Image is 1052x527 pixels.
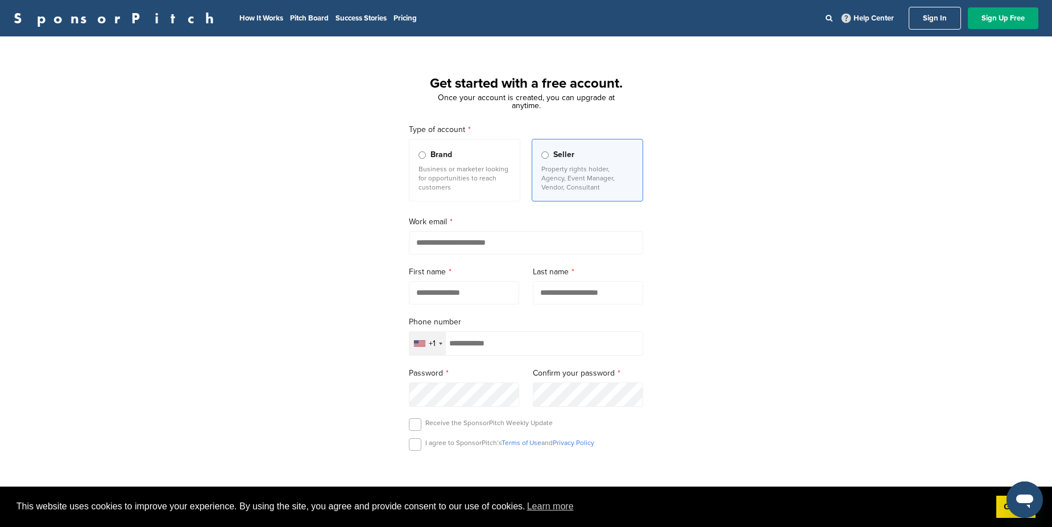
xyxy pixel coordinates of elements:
a: How It Works [239,14,283,23]
a: dismiss cookie message [996,496,1036,518]
div: Selected country [409,332,446,355]
a: Sign In [909,7,961,30]
label: Phone number [409,316,643,328]
span: Once your account is created, you can upgrade at anytime. [438,93,615,110]
span: This website uses cookies to improve your experience. By using the site, you agree and provide co... [16,498,987,515]
span: Seller [553,149,574,161]
a: Help Center [839,11,896,25]
label: Password [409,367,519,380]
div: +1 [429,340,436,348]
label: Last name [533,266,643,278]
a: SponsorPitch [14,11,221,26]
a: Pricing [394,14,417,23]
label: Type of account [409,123,643,136]
p: I agree to SponsorPitch’s and [425,438,594,447]
label: Confirm your password [533,367,643,380]
a: Terms of Use [502,439,541,447]
label: Work email [409,216,643,228]
input: Brand Business or marketer looking for opportunities to reach customers [419,151,426,159]
p: Receive the SponsorPitch Weekly Update [425,418,553,427]
a: Success Stories [336,14,387,23]
a: Sign Up Free [968,7,1038,29]
input: Seller Property rights holder, Agency, Event Manager, Vendor, Consultant [541,151,549,159]
iframe: reCAPTCHA [461,464,591,497]
p: Property rights holder, Agency, Event Manager, Vendor, Consultant [541,164,633,192]
iframe: Button to launch messaging window [1007,481,1043,518]
a: Pitch Board [290,14,329,23]
h1: Get started with a free account. [395,73,657,94]
a: learn more about cookies [525,498,575,515]
p: Business or marketer looking for opportunities to reach customers [419,164,511,192]
label: First name [409,266,519,278]
a: Privacy Policy [553,439,594,447]
span: Brand [430,149,452,161]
